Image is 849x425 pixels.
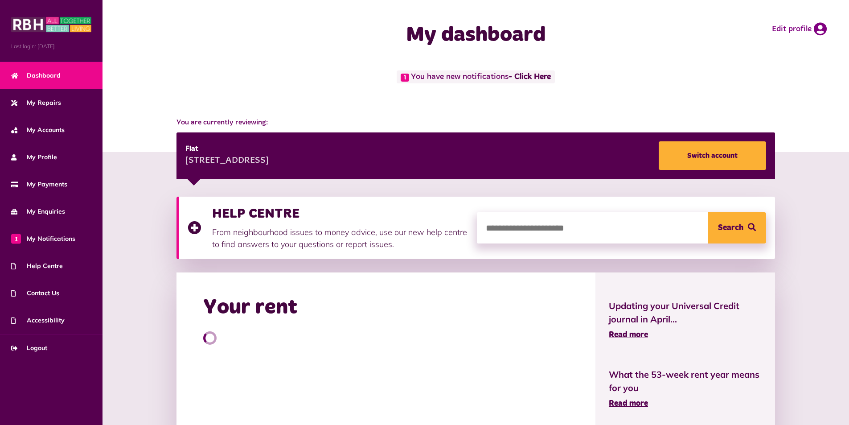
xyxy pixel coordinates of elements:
span: My Accounts [11,125,65,135]
span: Logout [11,343,47,353]
span: You are currently reviewing: [176,117,775,128]
img: MyRBH [11,16,91,33]
span: Contact Us [11,289,59,298]
span: My Notifications [11,234,75,243]
a: Updating your Universal Credit journal in April... Read more [609,299,762,341]
span: My Enquiries [11,207,65,216]
div: [STREET_ADDRESS] [185,154,269,168]
span: My Payments [11,180,67,189]
span: What the 53-week rent year means for you [609,368,762,395]
a: Edit profile [772,22,827,36]
span: Accessibility [11,316,65,325]
span: Help Centre [11,261,63,271]
div: Flat [185,144,269,154]
span: Updating your Universal Credit journal in April... [609,299,762,326]
a: - Click Here [509,73,551,81]
span: Read more [609,331,648,339]
span: You have new notifications [397,70,555,83]
span: 1 [401,74,409,82]
span: My Profile [11,153,57,162]
h3: HELP CENTRE [212,206,468,222]
span: Dashboard [11,71,61,80]
a: What the 53-week rent year means for you Read more [609,368,762,410]
h1: My dashboard [298,22,654,48]
button: Search [708,212,766,243]
p: From neighbourhood issues to money advice, use our new help centre to find answers to your questi... [212,226,468,250]
h2: Your rent [203,295,297,321]
span: Search [718,212,743,243]
span: Last login: [DATE] [11,42,91,50]
span: 1 [11,234,21,243]
span: My Repairs [11,98,61,107]
span: Read more [609,400,648,408]
a: Switch account [659,141,766,170]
